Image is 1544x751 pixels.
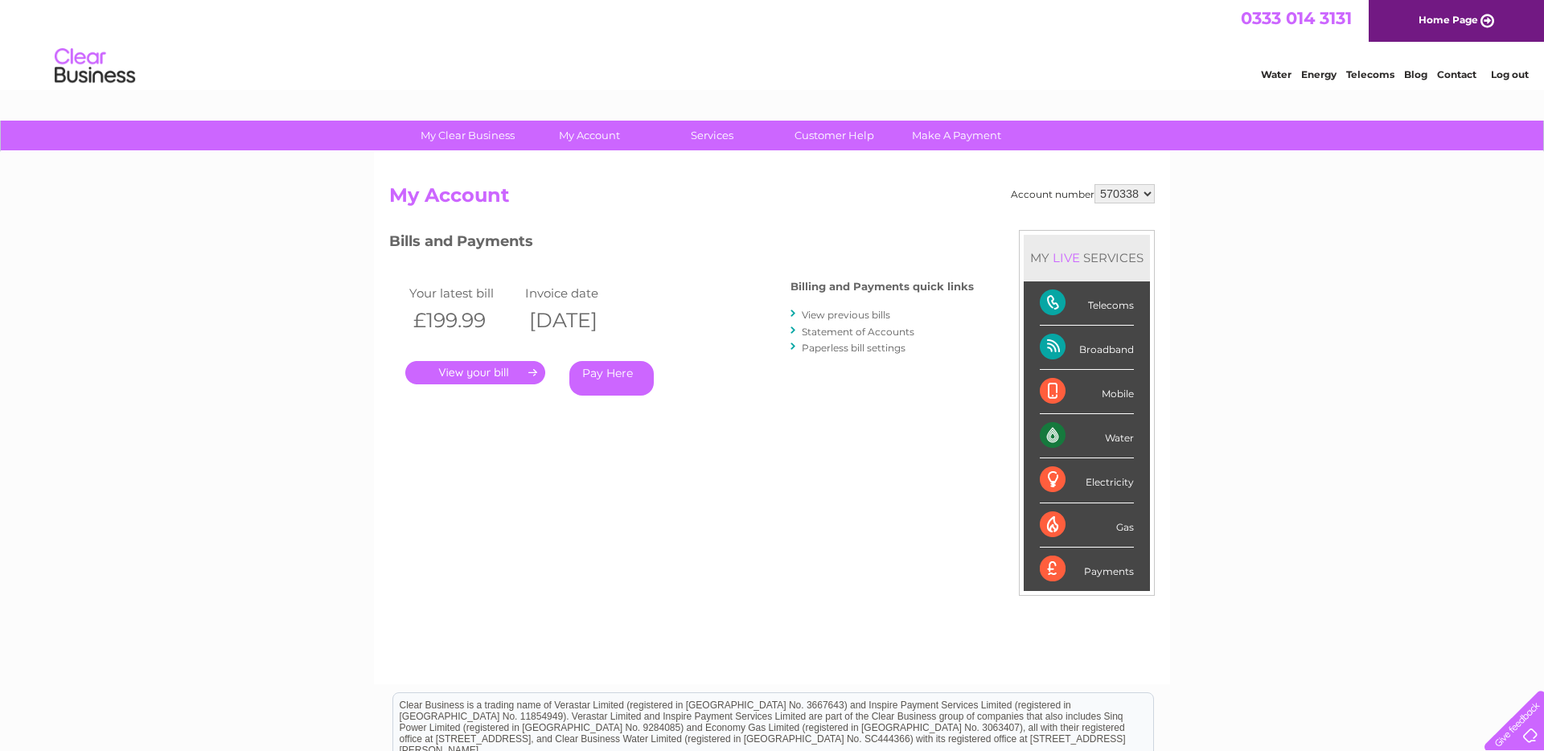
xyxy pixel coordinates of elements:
[1261,68,1291,80] a: Water
[1011,184,1155,203] div: Account number
[389,184,1155,215] h2: My Account
[790,281,974,293] h4: Billing and Payments quick links
[521,304,637,337] th: [DATE]
[1491,68,1529,80] a: Log out
[1301,68,1337,80] a: Energy
[389,230,974,258] h3: Bills and Payments
[802,309,890,321] a: View previous bills
[1040,281,1134,326] div: Telecoms
[768,121,901,150] a: Customer Help
[1404,68,1427,80] a: Blog
[521,282,637,304] td: Invoice date
[569,361,654,396] a: Pay Here
[393,9,1153,78] div: Clear Business is a trading name of Verastar Limited (registered in [GEOGRAPHIC_DATA] No. 3667643...
[646,121,778,150] a: Services
[1040,414,1134,458] div: Water
[405,361,545,384] a: .
[1241,8,1352,28] a: 0333 014 3131
[1437,68,1476,80] a: Contact
[802,342,905,354] a: Paperless bill settings
[1040,503,1134,548] div: Gas
[1040,370,1134,414] div: Mobile
[1040,548,1134,591] div: Payments
[405,282,521,304] td: Your latest bill
[890,121,1023,150] a: Make A Payment
[1049,250,1083,265] div: LIVE
[802,326,914,338] a: Statement of Accounts
[54,42,136,91] img: logo.png
[1040,326,1134,370] div: Broadband
[1024,235,1150,281] div: MY SERVICES
[405,304,521,337] th: £199.99
[1346,68,1394,80] a: Telecoms
[401,121,534,150] a: My Clear Business
[524,121,656,150] a: My Account
[1040,458,1134,503] div: Electricity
